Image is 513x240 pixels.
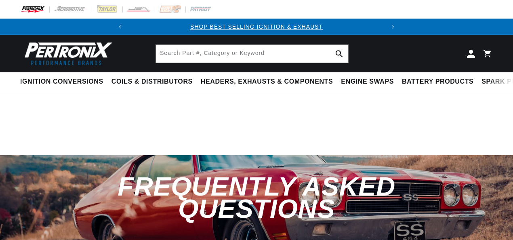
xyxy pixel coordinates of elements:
[197,72,337,91] summary: Headers, Exhausts & Components
[118,172,395,223] span: Frequently Asked Questions
[190,23,323,30] a: SHOP BEST SELLING IGNITION & EXHAUST
[201,78,333,86] span: Headers, Exhausts & Components
[337,72,398,91] summary: Engine Swaps
[402,78,473,86] span: Battery Products
[398,72,477,91] summary: Battery Products
[128,22,385,31] div: 1 of 2
[330,45,348,63] button: Search Part #, Category or Keyword
[128,22,385,31] div: Announcement
[156,45,348,63] input: Search Part #, Category or Keyword
[341,78,394,86] span: Engine Swaps
[20,78,103,86] span: Ignition Conversions
[20,40,113,67] img: Pertronix
[385,19,401,35] button: Translation missing: en.sections.announcements.next_announcement
[111,78,193,86] span: Coils & Distributors
[20,72,107,91] summary: Ignition Conversions
[112,19,128,35] button: Translation missing: en.sections.announcements.previous_announcement
[107,72,197,91] summary: Coils & Distributors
